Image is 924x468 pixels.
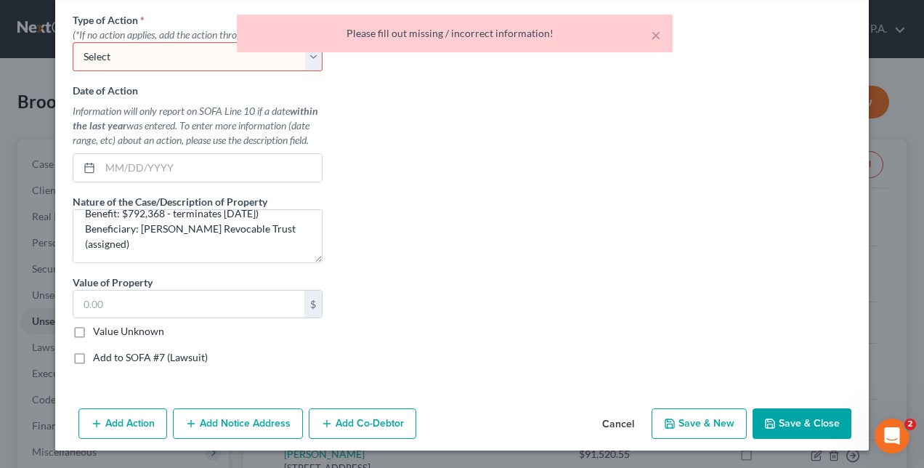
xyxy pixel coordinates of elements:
input: MM/DD/YYYY [100,154,322,182]
button: Cancel [591,410,646,439]
button: × [651,26,661,44]
button: Add Notice Address [173,408,303,439]
strong: within the last year [73,105,318,132]
label: Nature of the Case/Description of Property [73,194,267,209]
label: Value Unknown [93,324,164,339]
button: Add Action [78,408,167,439]
button: Add Co-Debtor [309,408,416,439]
label: Date of Action [73,83,138,98]
div: Please fill out missing / incorrect information! [248,26,661,41]
iframe: Intercom live chat [875,419,909,453]
button: Save & Close [753,408,851,439]
div: Information will only report on SOFA Line 10 if a date was entered. To enter more information (da... [73,104,323,148]
label: Value of Property [73,275,153,290]
button: Save & New [652,408,747,439]
span: 2 [904,419,916,430]
div: $ [304,291,322,318]
input: 0.00 [73,291,304,318]
label: Add to SOFA #7 (Lawsuit) [93,350,208,365]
